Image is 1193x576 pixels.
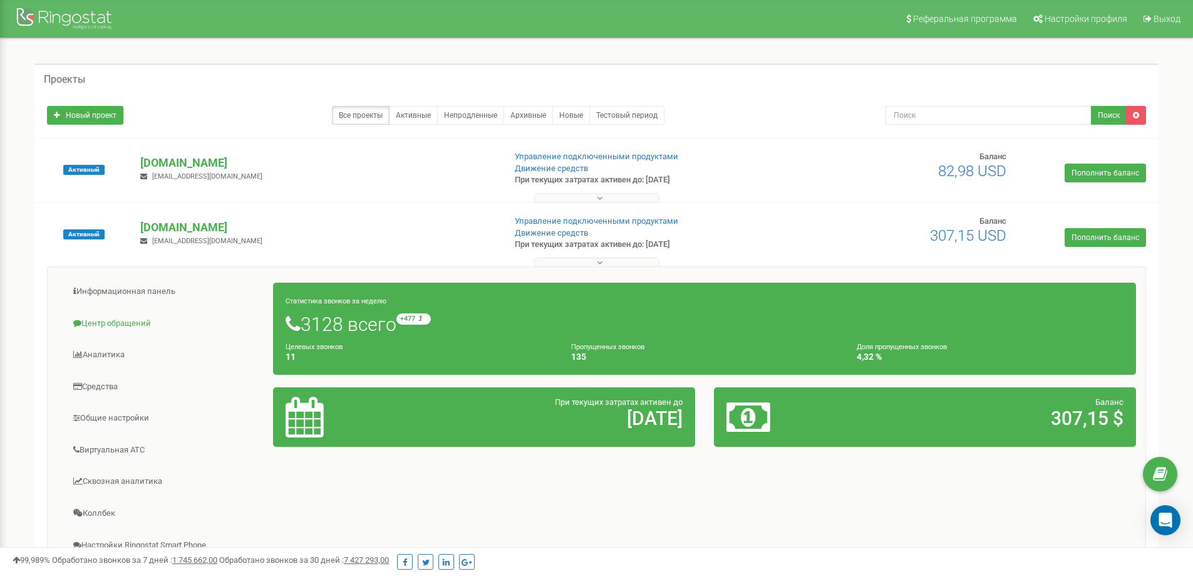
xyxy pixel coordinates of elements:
span: [EMAIL_ADDRESS][DOMAIN_NAME] [152,172,262,181]
h1: 3128 всего [286,313,1123,335]
span: Настройки профиля [1045,14,1127,24]
span: При текущих затратах активен до [555,397,683,407]
span: Активный [63,229,105,239]
a: Новый проект [47,106,123,125]
span: Активный [63,165,105,175]
p: [DOMAIN_NAME] [140,219,494,236]
div: Open Intercom Messenger [1150,505,1180,535]
small: Целевых звонков [286,343,343,351]
small: Доля пропущенных звонков [857,343,947,351]
a: Аналитика [57,340,274,370]
span: 99,989% [13,555,50,565]
a: Пополнить баланс [1065,164,1146,182]
span: Обработано звонков за 7 дней : [52,555,217,565]
input: Поиск [886,106,1092,125]
span: 307,15 USD [930,227,1006,244]
u: 7 427 293,00 [344,555,389,565]
p: При текущих затратах активен до: [DATE] [515,174,775,186]
span: Выход [1154,14,1180,24]
h4: 11 [286,352,552,362]
a: Центр обращений [57,308,274,339]
a: Сквозная аналитика [57,466,274,497]
a: Тестовый период [589,106,664,125]
a: Информационная панель [57,276,274,307]
a: Непродленные [437,106,504,125]
u: 1 745 662,00 [172,555,217,565]
p: При текущих затратах активен до: [DATE] [515,239,775,251]
a: Средства [57,372,274,402]
span: [EMAIL_ADDRESS][DOMAIN_NAME] [152,237,262,245]
h2: [DATE] [424,408,683,429]
span: 82,98 USD [938,162,1006,180]
a: Архивные [504,106,553,125]
p: [DOMAIN_NAME] [140,155,494,171]
span: Баланс [979,152,1006,161]
a: Управление подключенными продуктами [515,152,678,161]
span: Обработано звонков за 30 дней : [219,555,389,565]
h4: 4,32 % [857,352,1123,362]
span: Баланс [979,216,1006,226]
button: Поиск [1091,106,1127,125]
span: Реферальная программа [913,14,1017,24]
small: +477 [396,313,431,325]
a: Пополнить баланс [1065,228,1146,247]
a: Активные [389,106,438,125]
small: Статистика звонков за неделю [286,297,386,305]
span: Баланс [1095,397,1123,407]
h2: 307,15 $ [865,408,1123,429]
a: Коллбек [57,498,274,529]
h5: Проекты [44,74,85,85]
a: Общие настройки [57,403,274,434]
a: Виртуальная АТС [57,435,274,466]
a: Настройки Ringostat Smart Phone [57,530,274,561]
a: Управление подключенными продуктами [515,216,678,226]
a: Новые [552,106,590,125]
small: Пропущенных звонков [571,343,644,351]
a: Движение средств [515,228,588,238]
h4: 135 [571,352,838,362]
a: Все проекты [332,106,390,125]
a: Движение средств [515,164,588,173]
